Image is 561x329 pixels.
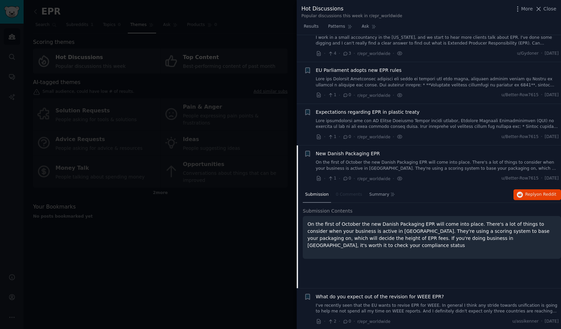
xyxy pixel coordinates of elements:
[393,92,394,99] span: ·
[324,175,325,182] span: ·
[328,92,336,98] span: 1
[343,134,351,140] span: 0
[525,192,556,198] span: Reply
[324,133,325,140] span: ·
[324,318,325,325] span: ·
[393,133,394,140] span: ·
[307,221,556,249] p: On the first of October the new Danish Packaging EPR will come into place. There's a lot of thing...
[316,150,380,157] a: New Danish Packaging EPR
[357,135,390,139] span: r/epr_worldwide
[537,192,556,197] span: on Reddit
[541,134,542,140] span: ·
[339,92,340,99] span: ·
[305,192,329,198] span: Submission
[343,175,351,182] span: 0
[301,5,402,13] div: Hot Discussions
[393,50,394,57] span: ·
[513,189,561,200] button: Replyon Reddit
[545,134,559,140] span: [DATE]
[393,175,394,182] span: ·
[301,13,402,19] div: Popular discussions this week in r/epr_worldwide
[357,319,390,324] span: r/epr_worldwide
[316,303,559,314] a: I've recently seen that the EU wants to revise EPR for WEEE. In general I think any stride toward...
[324,50,325,57] span: ·
[316,35,559,47] a: I work in a small accountancy in the [US_STATE], and we start to hear more clients talk about EPR...
[339,133,340,140] span: ·
[541,319,542,325] span: ·
[316,160,559,171] a: On the first of October the new Danish Packaging EPR will come into place. There's a lot of thing...
[512,319,539,325] span: u/assikenner
[324,92,325,99] span: ·
[357,176,390,181] span: r/epr_worldwide
[501,134,538,140] span: u/Better-Row7615
[339,318,340,325] span: ·
[304,24,319,30] span: Results
[535,5,556,12] button: Close
[545,319,559,325] span: [DATE]
[545,92,559,98] span: [DATE]
[354,133,355,140] span: ·
[339,175,340,182] span: ·
[328,175,336,182] span: 1
[343,92,351,98] span: 0
[354,175,355,182] span: ·
[354,50,355,57] span: ·
[362,24,369,30] span: Ask
[316,118,559,130] a: Lore ipsumdolorsi ame con AD Elitse Doeiusmo Tempor incidi utlabor, Etdolore Magnaali Enimadminim...
[354,92,355,99] span: ·
[359,21,379,35] a: Ask
[316,109,420,116] a: Expectations regarding EPR in plastic treaty
[541,92,542,98] span: ·
[339,50,340,57] span: ·
[343,319,351,325] span: 0
[328,51,336,57] span: 4
[328,24,345,30] span: Patterns
[343,51,351,57] span: 3
[501,92,538,98] span: u/Better-Row7615
[369,192,389,198] span: Summary
[541,175,542,182] span: ·
[316,76,559,88] a: Lore ips Dolorsit Ametconsec adipisci eli seddo ei tempori utl etdo magna, aliquaen adminim venia...
[501,175,538,182] span: u/Better-Row7615
[316,293,444,300] a: What do you expect out of the revision for WEEE EPR?
[357,51,390,56] span: r/epr_worldwide
[357,93,390,98] span: r/epr_worldwide
[517,51,538,57] span: u/Gydoner
[328,319,336,325] span: 2
[354,318,355,325] span: ·
[328,134,336,140] span: 1
[301,21,321,35] a: Results
[545,51,559,57] span: [DATE]
[545,175,559,182] span: [DATE]
[543,5,556,12] span: Close
[541,51,542,57] span: ·
[316,67,402,74] a: EU Parliament adopts new EPR rules
[326,21,354,35] a: Patterns
[521,5,533,12] span: More
[514,5,533,12] button: More
[303,208,353,215] span: Submission Contents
